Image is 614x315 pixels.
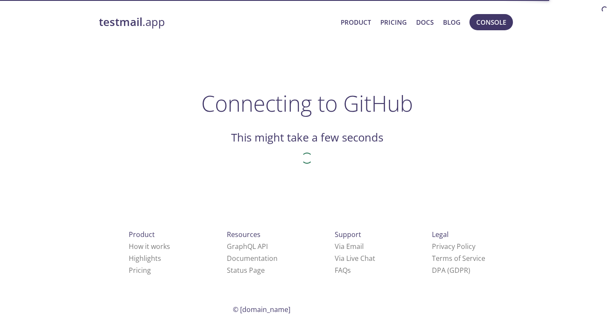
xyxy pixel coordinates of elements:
[432,266,470,275] a: DPA (GDPR)
[335,242,364,251] a: Via Email
[432,242,475,251] a: Privacy Policy
[341,17,371,28] a: Product
[335,266,351,275] a: FAQ
[227,254,278,263] a: Documentation
[335,230,361,239] span: Support
[432,230,449,239] span: Legal
[443,17,460,28] a: Blog
[99,14,142,29] strong: testmail
[231,130,383,145] h2: This might take a few seconds
[227,242,268,251] a: GraphQL API
[129,266,151,275] a: Pricing
[129,230,155,239] span: Product
[99,15,334,29] a: testmail.app
[432,254,485,263] a: Terms of Service
[416,17,434,28] a: Docs
[227,230,261,239] span: Resources
[227,266,265,275] a: Status Page
[469,14,513,30] button: Console
[233,305,290,314] span: © [DOMAIN_NAME]
[335,254,375,263] a: Via Live Chat
[201,90,413,116] h1: Connecting to GitHub
[380,17,407,28] a: Pricing
[476,17,506,28] span: Console
[129,254,161,263] a: Highlights
[348,266,351,275] span: s
[129,242,170,251] a: How it works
